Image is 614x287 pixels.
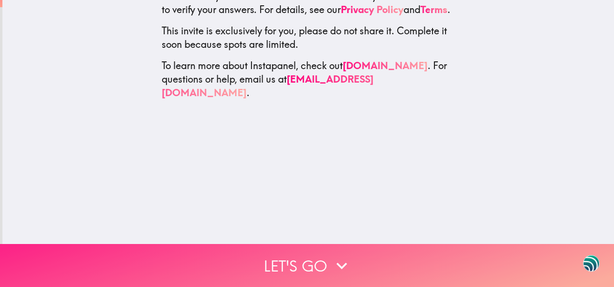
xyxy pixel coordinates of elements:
[420,3,447,15] a: Terms
[343,59,428,71] a: [DOMAIN_NAME]
[162,58,455,99] p: To learn more about Instapanel, check out . For questions or help, email us at .
[162,24,455,51] p: This invite is exclusively for you, please do not share it. Complete it soon because spots are li...
[583,255,600,273] img: svg+xml;base64,PHN2ZyB3aWR0aD0iNDgiIGhlaWdodD0iNDgiIHZpZXdCb3g9IjAgMCA0OCA0OCIgZmlsbD0ibm9uZSIgeG...
[341,3,404,15] a: Privacy Policy
[162,72,374,98] a: [EMAIL_ADDRESS][DOMAIN_NAME]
